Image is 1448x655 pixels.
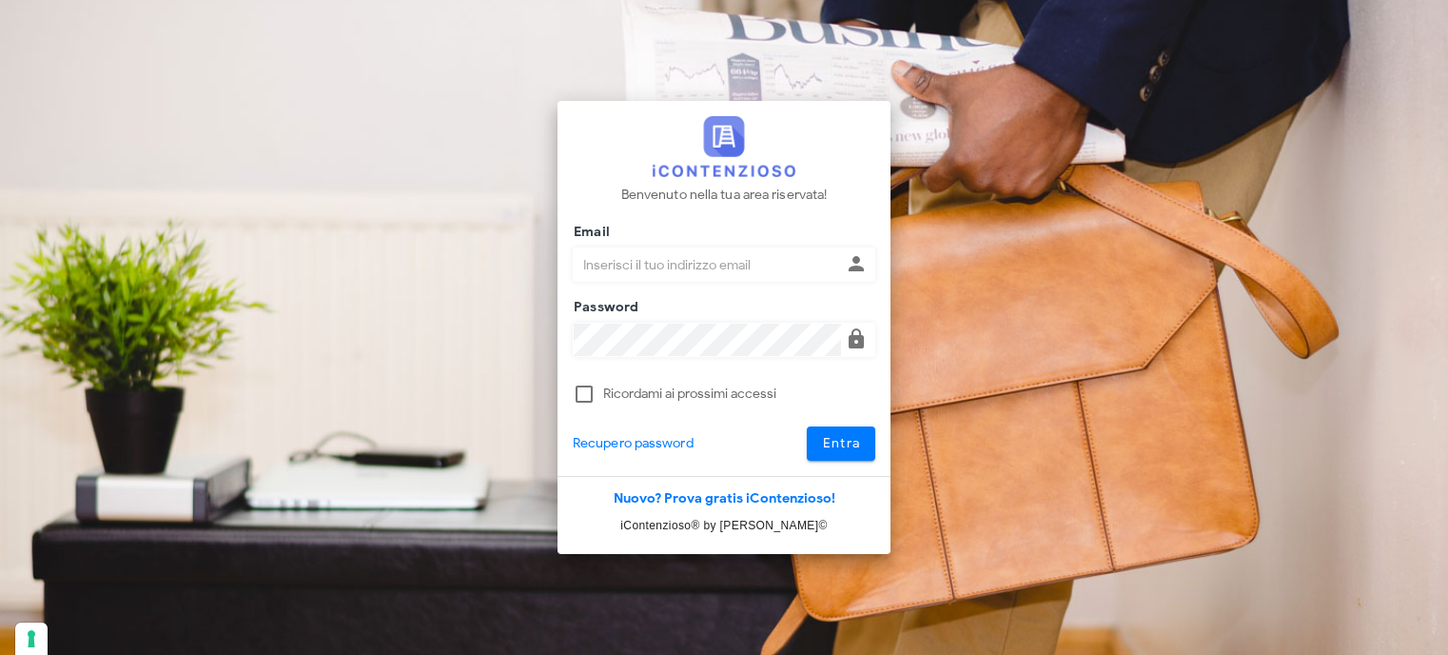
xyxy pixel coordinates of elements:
label: Password [568,298,639,317]
button: Entra [807,427,876,461]
label: Email [568,223,610,242]
span: Entra [822,435,861,451]
p: iContenzioso® by [PERSON_NAME]© [558,516,890,535]
a: Nuovo? Prova gratis iContenzioso! [614,490,835,506]
input: Inserisci il tuo indirizzo email [574,248,841,281]
button: Le tue preferenze relative al consenso per le tecnologie di tracciamento [15,623,48,655]
label: Ricordami ai prossimi accessi [603,385,875,404]
p: Benvenuto nella tua area riservata! [621,185,828,206]
a: Recupero password [573,433,694,454]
